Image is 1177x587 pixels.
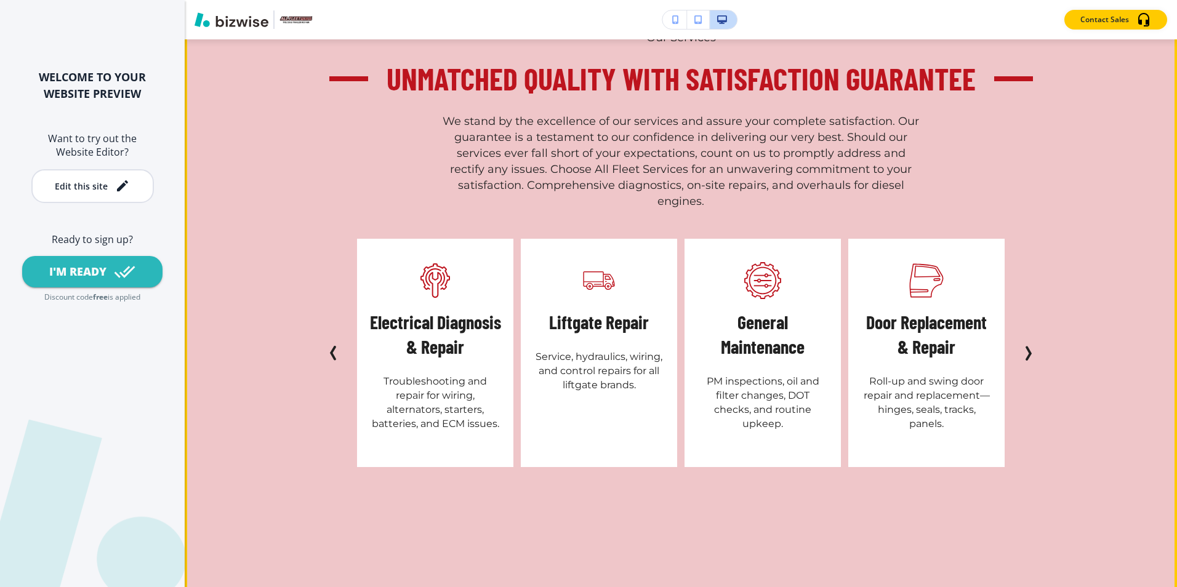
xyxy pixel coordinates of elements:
[20,132,165,159] h6: Want to try out the Website Editor?
[861,374,992,431] p: Roll‑up and swing door repair and replacement—hinges, seals, tracks, panels.
[697,310,829,359] p: General Maintenance
[20,233,165,246] h6: Ready to sign up?
[31,169,154,203] button: Edit this site
[533,349,665,392] p: Service, hydraulics, wiring, and control repairs for all liftgate brands.
[697,374,829,431] p: PM inspections, oil and filter changes, DOT checks, and routine upkeep.
[1080,14,1129,25] p: Contact Sales
[1016,341,1040,365] button: Next Slide
[441,114,921,209] p: We stand by the excellence of our services and assure your complete satisfaction. Our guarantee i...
[743,261,782,300] img: icon
[195,12,268,27] img: Bizwise Logo
[93,292,108,303] p: free
[20,69,165,102] h2: WELCOME TO YOUR WEBSITE PREVIEW
[549,310,649,335] p: Liftgate Repair
[55,182,108,191] div: Edit this site
[369,374,501,431] p: Troubleshooting and repair for wiring, alternators, starters, batteries, and ECM issues.
[907,261,946,300] img: icon
[369,310,501,359] p: Electrical Diagnosis & Repair
[861,310,992,359] p: Door Replacement & Repair
[44,292,93,303] p: Discount code
[579,261,619,300] img: icon
[321,341,346,365] button: Previous Slide
[108,292,140,303] p: is applied
[387,60,976,97] span: Unmatched Quality with Satisfaction Guarantee
[279,15,313,25] img: Your Logo
[416,261,455,300] img: icon
[1064,10,1167,30] button: Contact Sales
[22,256,163,287] button: I'M READY
[49,264,106,279] div: I'M READY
